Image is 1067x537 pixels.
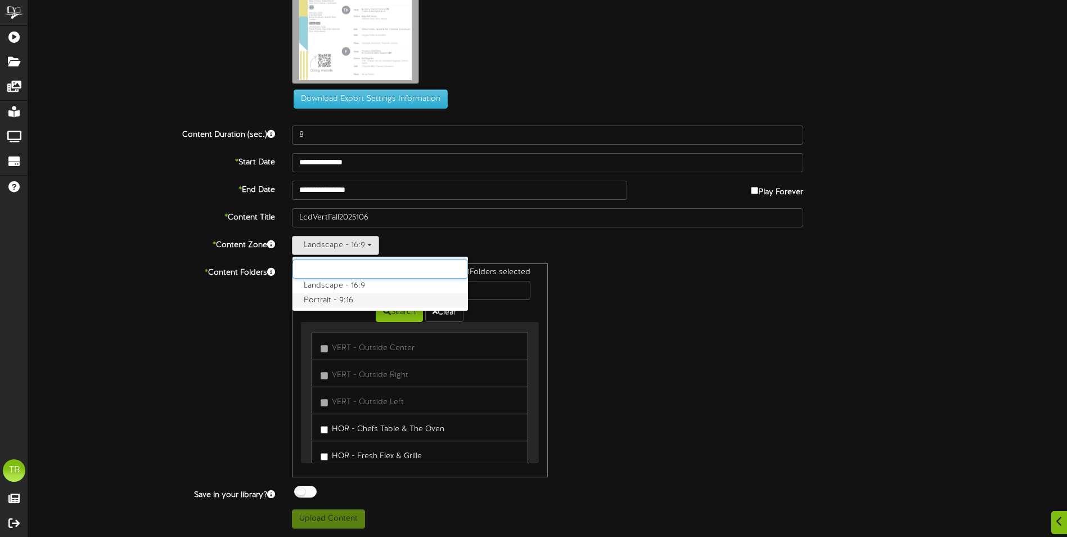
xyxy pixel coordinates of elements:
input: VERT - Outside Center [321,345,328,352]
span: VERT - Outside Center [332,344,415,352]
label: Landscape - 16:9 [292,279,468,293]
input: Title of this Content [292,208,803,227]
label: Save in your library? [20,486,283,501]
input: HOR - Fresh Flex & Grille [321,453,328,460]
button: Download Export Settings Information [294,89,448,109]
button: Clear [425,303,463,322]
label: End Date [20,181,283,196]
button: Search [376,303,423,322]
label: Portrait - 9:16 [292,293,468,308]
button: Upload Content [292,509,365,529]
div: TB [3,459,25,482]
input: VERT - Outside Right [321,372,328,379]
input: Play Forever [751,187,758,194]
ul: Landscape - 16:9 [292,256,469,311]
button: Landscape - 16:9 [292,236,379,255]
a: Download Export Settings Information [288,95,448,103]
input: VERT - Outside Left [321,399,328,406]
label: Start Date [20,153,283,168]
label: HOR - Chefs Table & The Oven [321,420,444,435]
label: Content Duration (sec.) [20,126,283,141]
label: Content Zone [20,236,283,251]
label: HOR - Fresh Flex & Grille [321,447,422,462]
label: Content Title [20,208,283,223]
span: VERT - Outside Right [332,371,408,379]
label: Play Forever [751,181,803,198]
input: HOR - Chefs Table & The Oven [321,426,328,433]
label: Content Folders [20,263,283,279]
span: VERT - Outside Left [332,398,404,406]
